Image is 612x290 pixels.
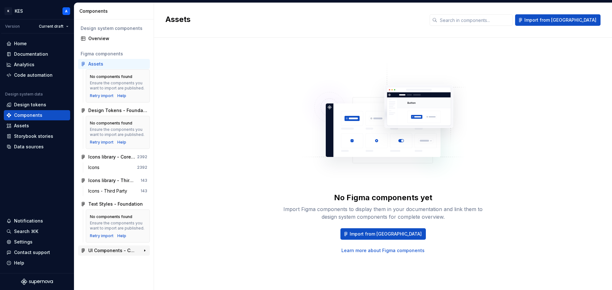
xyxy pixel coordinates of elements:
[4,258,70,268] button: Help
[4,142,70,152] a: Data sources
[141,178,147,183] div: 143
[515,14,601,26] button: Import from [GEOGRAPHIC_DATA]
[90,93,113,98] button: Retry import
[14,72,53,78] div: Code automation
[81,25,147,32] div: Design system components
[65,9,68,14] div: A
[90,140,113,145] button: Retry import
[79,8,151,14] div: Components
[341,247,425,254] a: Learn more about Figma components
[334,193,432,203] div: No Figma components yet
[21,279,53,285] svg: Supernova Logo
[88,177,136,184] div: Icons library - Third Party Icons
[1,4,73,18] button: KKESA
[4,7,12,15] div: K
[81,51,147,57] div: Figma components
[14,40,27,47] div: Home
[4,226,70,237] button: Search ⌘K
[4,131,70,141] a: Storybook stories
[117,140,126,145] a: Help
[165,14,422,25] h2: Assets
[14,51,48,57] div: Documentation
[36,22,71,31] button: Current draft
[90,81,146,91] div: Ensure the components you want to import are published.
[4,49,70,59] a: Documentation
[340,228,426,240] button: Import from [GEOGRAPHIC_DATA]
[88,188,130,194] div: Icons - Third Party
[437,14,513,26] input: Search in components...
[14,249,50,256] div: Contact support
[14,102,46,108] div: Design tokens
[141,188,147,194] div: 143
[5,92,43,97] div: Design system data
[88,35,147,42] div: Overview
[78,59,150,69] a: Assets
[137,154,147,159] div: 2392
[117,93,126,98] a: Help
[137,165,147,170] div: 2392
[15,8,23,14] div: KES
[4,60,70,70] a: Analytics
[78,199,150,209] a: Text Styles - Foundation
[281,205,485,221] div: Import Figma components to display them in your documentation and link them to design system comp...
[4,39,70,49] a: Home
[90,233,113,238] button: Retry import
[88,164,102,171] div: Icons
[90,221,146,231] div: Ensure the components you want to import are published.
[14,260,24,266] div: Help
[90,121,132,126] div: No components found
[78,33,150,44] a: Overview
[88,201,143,207] div: Text Styles - Foundation
[39,24,63,29] span: Current draft
[524,17,596,23] span: Import from [GEOGRAPHIC_DATA]
[90,127,146,137] div: Ensure the components you want to import are published.
[86,162,150,173] a: Icons2392
[88,247,136,254] div: UI Components - Core
[88,107,147,114] div: Design Tokens - Foundation
[78,175,150,186] a: Icons library - Third Party Icons143
[88,154,136,160] div: Icons library - Core Icons
[4,110,70,120] a: Components
[5,24,20,29] div: Version
[14,112,42,118] div: Components
[90,74,132,79] div: No components found
[90,214,132,219] div: No components found
[14,239,33,245] div: Settings
[350,231,422,237] span: Import from [GEOGRAPHIC_DATA]
[117,233,126,238] a: Help
[4,247,70,258] button: Contact support
[14,144,44,150] div: Data sources
[78,245,150,256] a: UI Components - Core
[78,152,150,162] a: Icons library - Core Icons2392
[14,61,34,68] div: Analytics
[86,186,150,196] a: Icons - Third Party143
[4,237,70,247] a: Settings
[88,61,103,67] div: Assets
[14,228,38,235] div: Search ⌘K
[4,100,70,110] a: Design tokens
[4,121,70,131] a: Assets
[14,133,53,139] div: Storybook stories
[4,216,70,226] button: Notifications
[14,218,43,224] div: Notifications
[78,105,150,116] a: Design Tokens - Foundation
[14,123,29,129] div: Assets
[4,70,70,80] a: Code automation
